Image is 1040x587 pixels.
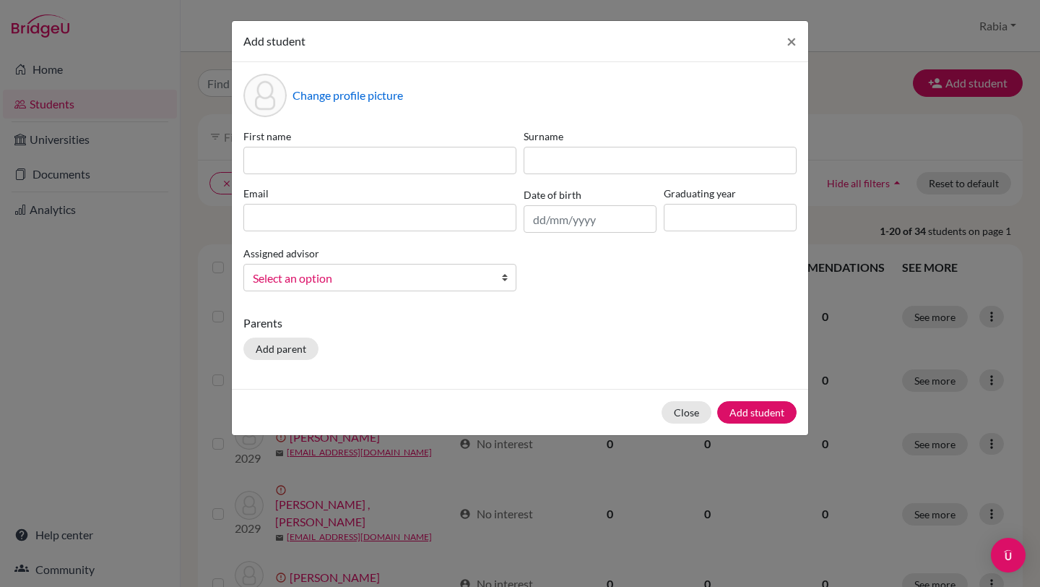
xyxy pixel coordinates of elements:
button: Add parent [243,338,318,360]
button: Close [662,401,711,424]
label: Assigned advisor [243,246,319,261]
p: Parents [243,314,797,332]
label: Date of birth [524,187,581,202]
span: × [786,30,797,51]
label: Surname [524,129,797,144]
span: Select an option [253,269,488,288]
label: Graduating year [664,186,797,201]
div: Open Intercom Messenger [991,538,1026,573]
span: Add student [243,34,305,48]
button: Add student [717,401,797,424]
div: Profile picture [243,74,287,117]
button: Close [775,21,808,61]
input: dd/mm/yyyy [524,205,656,233]
label: Email [243,186,516,201]
label: First name [243,129,516,144]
